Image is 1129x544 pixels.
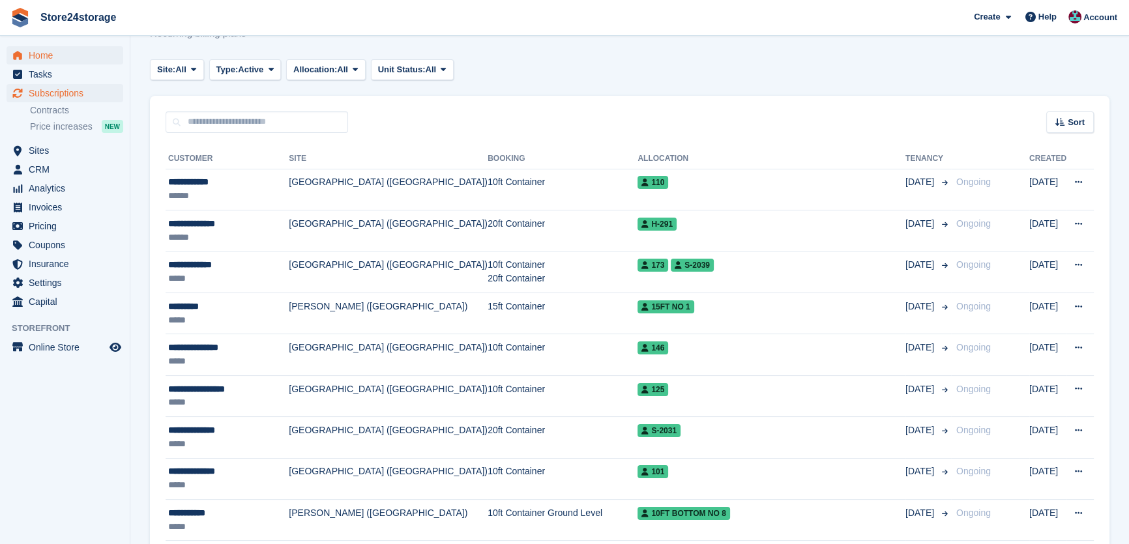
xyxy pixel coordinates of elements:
span: Account [1083,11,1117,24]
img: George [1068,10,1081,23]
span: [DATE] [905,506,937,520]
td: [PERSON_NAME] ([GEOGRAPHIC_DATA]) [289,499,488,540]
span: Help [1038,10,1057,23]
span: Create [974,10,1000,23]
td: 10ft Container Ground Level [488,499,638,540]
td: [DATE] [1029,499,1066,540]
span: 10ft Bottom No 8 [638,507,729,520]
span: Ongoing [956,508,991,518]
a: Store24storage [35,7,122,28]
img: stora-icon-8386f47178a22dfd0bd8f6a31ec36ba5ce8667c1dd55bd0f319d3a0aa187defe.svg [10,8,30,27]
